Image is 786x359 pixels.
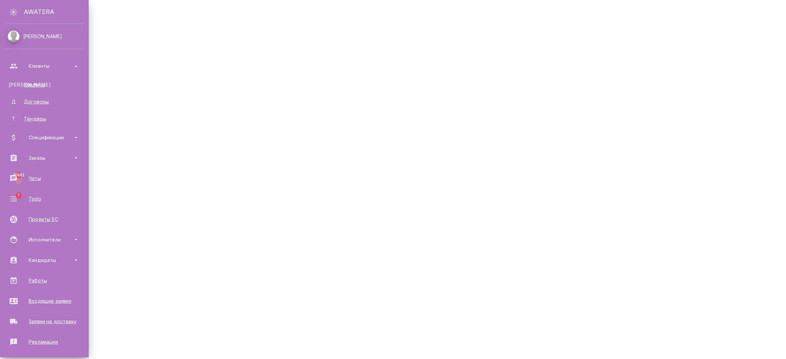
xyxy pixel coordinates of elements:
[2,272,87,289] a: Работы
[5,61,84,71] div: Клиенты
[5,153,84,163] div: Заказы
[2,170,87,187] a: 30881Чаты
[5,255,84,265] div: Кандидаты
[2,333,87,350] a: Рекламации
[2,190,87,207] a: 7Todo
[9,98,80,105] div: Договоры
[2,211,87,228] a: Проекты SC
[13,192,24,199] span: 7
[9,115,80,122] div: Тендеры
[5,33,84,40] div: [PERSON_NAME]
[5,173,84,184] div: Чаты
[5,214,84,224] div: Проекты SC
[5,316,84,327] div: Заявки на доставку
[9,172,29,178] span: 30881
[5,337,84,347] div: Рекламации
[5,78,84,92] a: [PERSON_NAME]Клиенты
[5,132,84,143] div: Спецификации
[2,313,87,330] a: Заявки на доставку
[5,112,84,126] a: ТТендеры
[9,81,80,88] div: Клиенты
[5,276,84,286] div: Работы
[5,194,84,204] div: Todo
[5,296,84,306] div: Входящие заявки
[5,235,84,245] div: Исполнители
[24,5,89,19] div: AWATERA
[5,95,84,109] a: ДДоговоры
[2,293,87,310] a: Входящие заявки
